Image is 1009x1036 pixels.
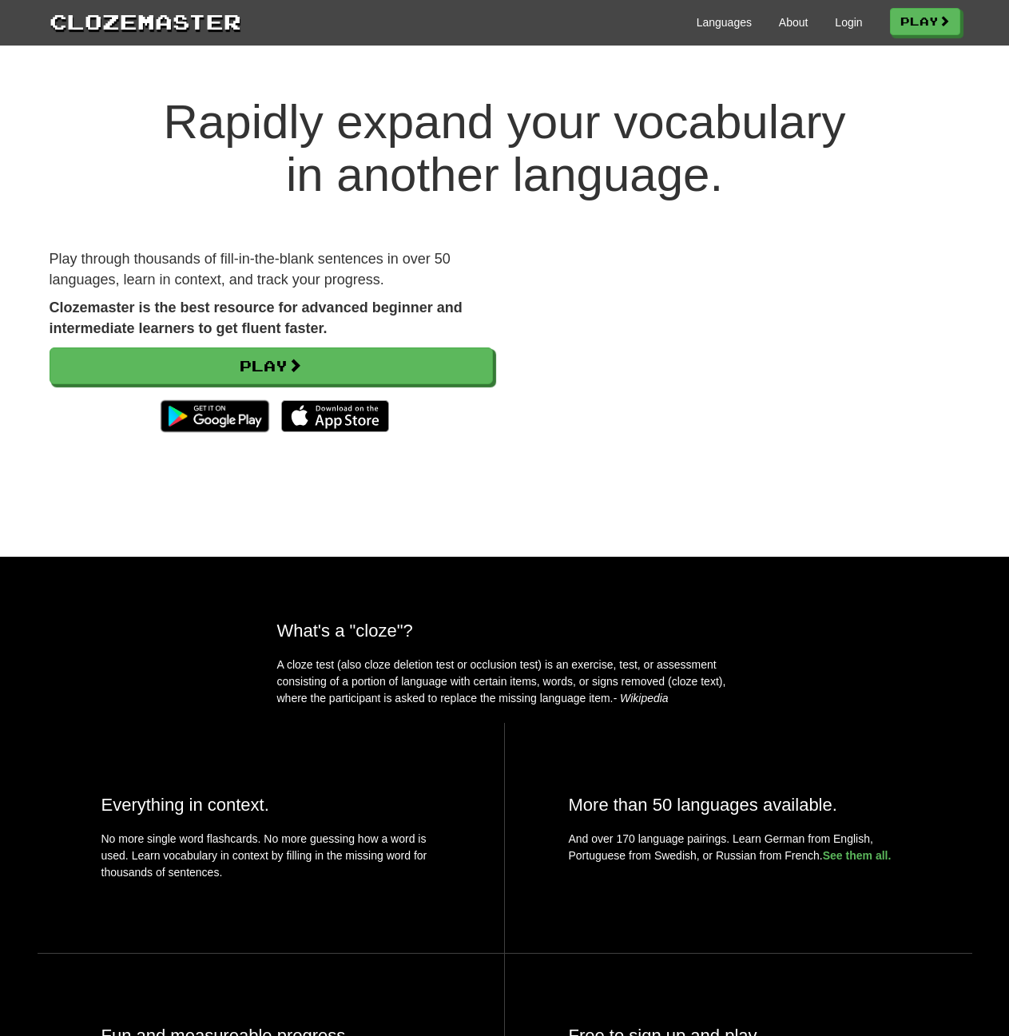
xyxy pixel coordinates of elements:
a: Login [835,14,862,30]
strong: Clozemaster is the best resource for advanced beginner and intermediate learners to get fluent fa... [50,300,463,336]
a: About [779,14,808,30]
a: Clozemaster [50,6,241,36]
em: - Wikipedia [614,692,669,705]
a: Play [50,347,493,384]
p: And over 170 language pairings. Learn German from English, Portuguese from Swedish, or Russian fr... [569,831,908,864]
a: Languages [697,14,752,30]
img: Download_on_the_App_Store_Badge_US-UK_135x40-25178aeef6eb6b83b96f5f2d004eda3bffbb37122de64afbaef7... [281,400,389,432]
h2: What's a "cloze"? [277,621,733,641]
a: See them all. [823,849,892,862]
p: Play through thousands of fill-in-the-blank sentences in over 50 languages, learn in context, and... [50,249,493,290]
img: Get it on Google Play [153,392,276,440]
a: Play [890,8,960,35]
h2: Everything in context. [101,795,440,815]
h2: More than 50 languages available. [569,795,908,815]
p: A cloze test (also cloze deletion test or occlusion test) is an exercise, test, or assessment con... [277,657,733,707]
p: No more single word flashcards. No more guessing how a word is used. Learn vocabulary in context ... [101,831,440,889]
